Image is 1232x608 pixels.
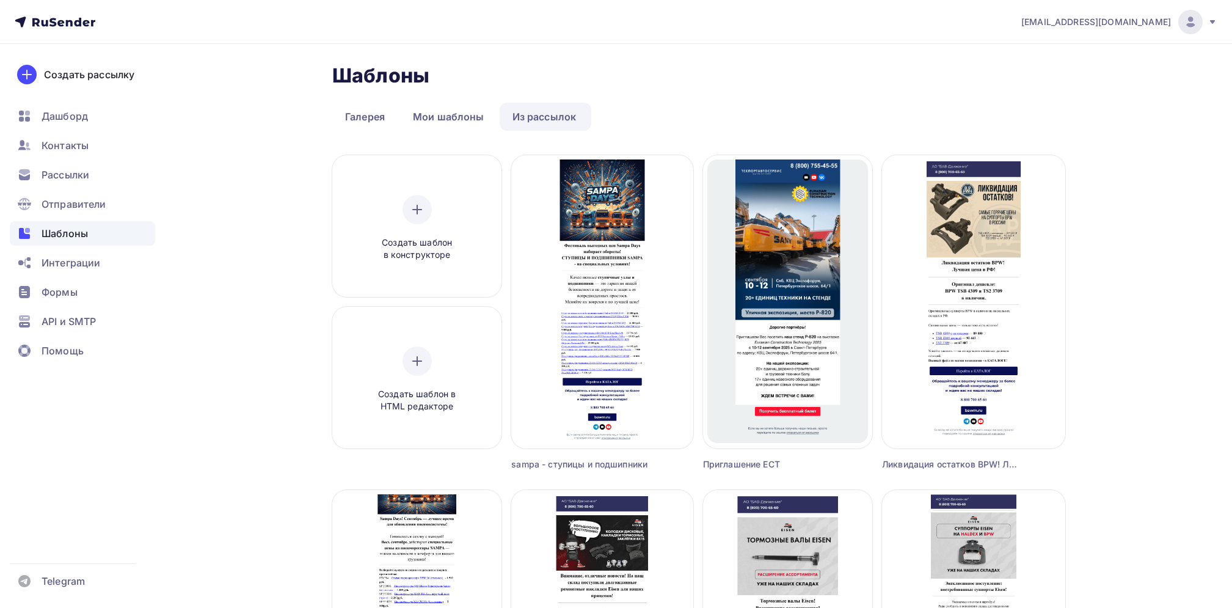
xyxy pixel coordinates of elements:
div: sampa - ступицы и подшипники [511,458,647,471]
a: Отправители [10,192,155,216]
a: Формы [10,280,155,304]
span: Рассылки [42,167,89,182]
span: Шаблоны [42,226,88,241]
a: Шаблоны [10,221,155,246]
span: Отправители [42,197,106,211]
a: Мои шаблоны [400,103,497,131]
a: Дашборд [10,104,155,128]
span: Создать шаблон в HTML редакторе [359,388,475,413]
a: Рассылки [10,163,155,187]
a: [EMAIL_ADDRESS][DOMAIN_NAME] [1021,10,1217,34]
div: Приглашение ЕСТ [703,458,830,471]
span: Дашборд [42,109,88,123]
span: Интеграции [42,255,100,270]
a: Контакты [10,133,155,158]
a: Галерея [332,103,398,131]
a: Из рассылок [500,103,589,131]
span: Помощь [42,343,84,358]
span: [EMAIL_ADDRESS][DOMAIN_NAME] [1021,16,1171,28]
span: Контакты [42,138,89,153]
span: Формы [42,285,78,299]
span: Telegram [42,574,85,588]
div: Создать рассылку [44,67,134,82]
h2: Шаблоны [332,64,429,88]
span: Создать шаблон в конструкторе [359,236,475,262]
span: API и SMTP [42,314,96,329]
div: Ликвидация остатков BPW! Лучшая цена в [GEOGRAPHIC_DATA] [882,458,1019,471]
